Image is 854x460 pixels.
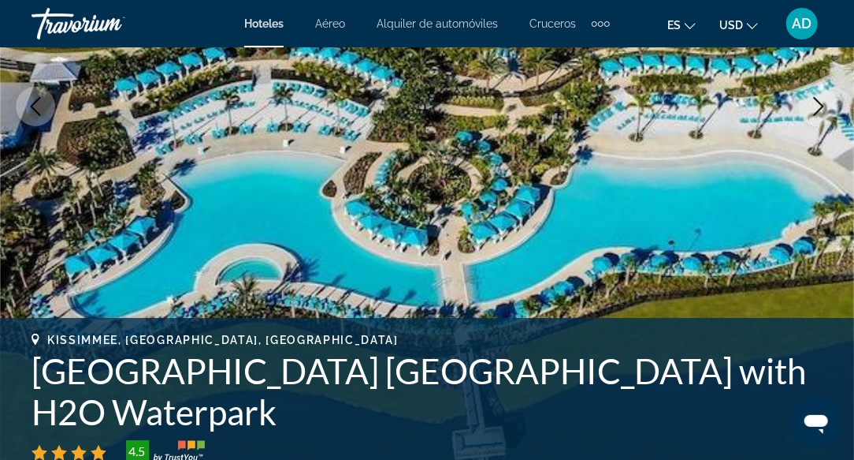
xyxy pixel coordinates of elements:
[16,87,55,126] button: Previous image
[667,19,681,32] span: es
[799,87,838,126] button: Next image
[32,3,189,44] a: Travorium
[377,17,498,30] a: Alquiler de automóviles
[244,17,284,30] a: Hoteles
[793,16,812,32] span: AD
[791,397,841,447] iframe: Botón para iniciar la ventana de mensajería
[315,17,345,30] a: Aéreo
[529,17,576,30] a: Cruceros
[47,334,399,346] span: Kissimmee, [GEOGRAPHIC_DATA], [GEOGRAPHIC_DATA]
[782,7,822,40] button: User Menu
[719,19,743,32] span: USD
[32,350,822,432] h1: [GEOGRAPHIC_DATA] [GEOGRAPHIC_DATA] with H2O Waterpark
[719,13,758,36] button: Change currency
[667,13,696,36] button: Change language
[592,11,610,36] button: Extra navigation items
